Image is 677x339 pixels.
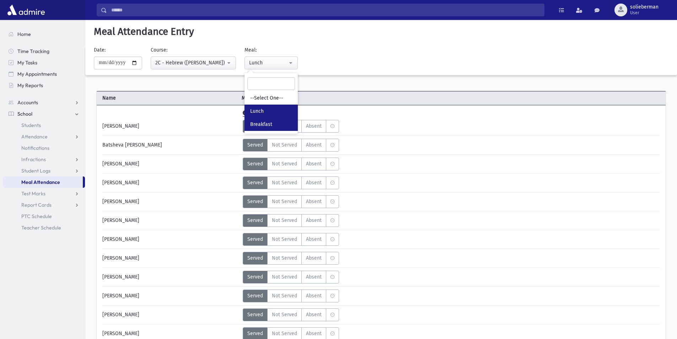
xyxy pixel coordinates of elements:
[102,330,139,337] span: [PERSON_NAME]
[3,176,83,188] a: Meal Attendance
[243,252,339,265] div: MeaStatus
[250,108,264,115] span: Lunch
[102,311,139,318] span: [PERSON_NAME]
[306,179,322,186] span: Absent
[102,160,139,168] span: [PERSON_NAME]
[102,235,139,243] span: [PERSON_NAME]
[3,97,85,108] a: Accounts
[243,308,339,321] div: MeaStatus
[306,160,322,168] span: Absent
[3,188,85,199] a: Test Marks
[102,292,139,300] span: [PERSON_NAME]
[245,46,257,54] label: Meal:
[243,271,339,284] div: MeaStatus
[247,254,263,262] span: Served
[21,190,45,197] span: Test Marks
[306,254,322,262] span: Absent
[272,254,297,262] span: Not Served
[247,273,263,281] span: Served
[102,198,139,205] span: [PERSON_NAME]
[102,217,139,224] span: [PERSON_NAME]
[247,179,263,186] span: Served
[155,59,226,67] div: 2C - Hebrew ([PERSON_NAME])
[3,57,85,68] a: My Tasks
[243,233,339,246] div: MeaStatus
[3,154,85,165] a: Infractions
[247,292,263,300] span: Served
[245,57,298,69] button: Lunch
[17,71,57,77] span: My Appointments
[3,46,85,57] a: Time Tracking
[306,273,322,281] span: Absent
[272,273,297,281] span: Not Served
[306,292,322,300] span: Absent
[17,99,38,106] span: Accounts
[21,224,61,231] span: Teacher Schedule
[247,141,263,149] span: Served
[243,195,339,208] div: MeaStatus
[3,131,85,142] a: Attendance
[306,198,322,205] span: Absent
[243,158,339,170] div: MeaStatus
[3,28,85,40] a: Home
[17,111,32,117] span: School
[102,179,139,186] span: [PERSON_NAME]
[306,311,322,318] span: Absent
[94,46,106,54] label: Date:
[102,273,139,281] span: [PERSON_NAME]
[17,31,31,37] span: Home
[272,292,297,300] span: Not Served
[21,145,49,151] span: Notifications
[21,168,50,174] span: Student Logs
[3,222,85,233] a: Teacher Schedule
[247,217,263,224] span: Served
[243,214,339,227] div: MeaStatus
[247,160,263,168] span: Served
[247,77,295,90] input: Search
[102,141,162,149] span: Batsheva [PERSON_NAME]
[306,330,322,337] span: Absent
[243,139,339,152] div: MeaStatus
[21,133,48,140] span: Attendance
[306,217,322,224] span: Absent
[17,82,43,89] span: My Reports
[250,121,272,128] span: Breakfast
[21,202,52,208] span: Report Cards
[3,120,85,131] a: Students
[3,68,85,80] a: My Appointments
[247,198,263,205] span: Served
[17,48,49,54] span: Time Tracking
[249,59,288,67] div: Lunch
[3,108,85,120] a: School
[272,217,297,224] span: Not Served
[3,165,85,176] a: Student Logs
[107,4,544,16] input: Search
[243,120,339,133] div: MeaStatus
[21,179,60,185] span: Meal Attendance
[243,290,339,302] div: MeaStatus
[272,179,297,186] span: Not Served
[630,4,659,10] span: solieberman
[102,254,139,262] span: [PERSON_NAME]
[247,330,263,337] span: Served
[21,156,46,163] span: Infractions
[151,57,236,69] button: 2C - Hebrew (Morah Lehmann)
[250,95,283,102] span: --Select One--
[239,94,381,102] span: Meal Attendance
[91,26,671,38] h5: Meal Attendance Entry
[272,198,297,205] span: Not Served
[272,235,297,243] span: Not Served
[247,235,263,243] span: Served
[243,110,283,117] span: Mark All Served
[3,211,85,222] a: PTC Schedule
[272,160,297,168] span: Not Served
[306,122,322,130] span: Absent
[6,3,47,17] img: AdmirePro
[306,141,322,149] span: Absent
[17,59,37,66] span: My Tasks
[151,46,167,54] label: Course:
[306,235,322,243] span: Absent
[3,142,85,154] a: Notifications
[272,330,297,337] span: Not Served
[272,141,297,149] span: Not Served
